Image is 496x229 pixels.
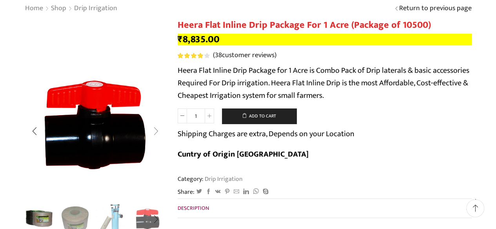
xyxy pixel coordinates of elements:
[178,148,309,161] b: Cuntry of Origin [GEOGRAPHIC_DATA]
[51,4,67,14] a: Shop
[178,31,220,47] bdi: 8,835.00
[146,121,165,141] div: Next slide
[178,175,243,184] span: Category:
[187,108,205,123] input: Product quantity
[178,20,472,31] h1: Heera Flat Inline Drip Package For 1 Acre (Package of 10500)
[24,59,165,200] div: 4 / 10
[178,188,194,197] span: Share:
[215,49,222,61] span: 38
[178,31,183,47] span: ₹
[25,4,118,14] nav: Breadcrumb
[178,128,354,140] p: Shipping Charges are extra, Depends on your Location
[178,204,209,213] span: Description
[203,174,243,184] a: Drip Irrigation
[213,50,276,61] a: (38customer reviews)
[25,121,44,141] div: Previous slide
[178,64,472,102] p: Heera Flat Inline Drip Package for 1 Acre is Combo Pack of Drip laterals & basic accessories Requ...
[222,108,296,124] button: Add to cart
[178,199,472,218] a: Description
[178,53,204,58] span: Rated out of 5 based on customer ratings
[25,4,44,14] a: Home
[178,53,211,58] span: 38
[178,53,209,58] div: Rated 4.21 out of 5
[399,4,472,14] a: Return to previous page
[74,4,118,14] a: Drip Irrigation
